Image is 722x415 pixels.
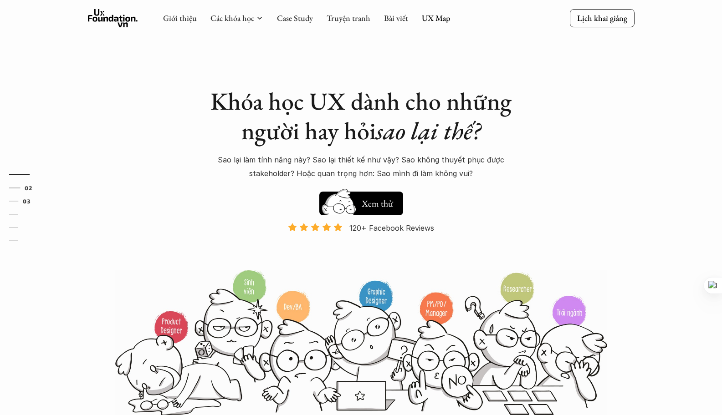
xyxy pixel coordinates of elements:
[25,184,32,191] strong: 02
[280,223,442,268] a: 120+ Facebook Reviews
[360,197,394,210] h5: Xem thử
[570,9,635,27] a: Lịch khai giảng
[210,13,254,23] a: Các khóa học
[422,13,451,23] a: UX Map
[577,13,627,23] p: Lịch khai giảng
[23,197,30,204] strong: 03
[202,153,521,181] p: Sao lại làm tính năng này? Sao lại thiết kế như vậy? Sao không thuyết phục được stakeholder? Hoặc...
[163,13,197,23] a: Giới thiệu
[277,13,313,23] a: Case Study
[349,221,434,235] p: 120+ Facebook Reviews
[384,13,408,23] a: Bài viết
[9,196,52,207] a: 03
[202,86,521,146] h1: Khóa học UX dành cho những người hay hỏi
[376,115,481,147] em: sao lại thế?
[327,13,370,23] a: Truyện tranh
[9,182,52,193] a: 02
[319,187,403,215] a: Xem thử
